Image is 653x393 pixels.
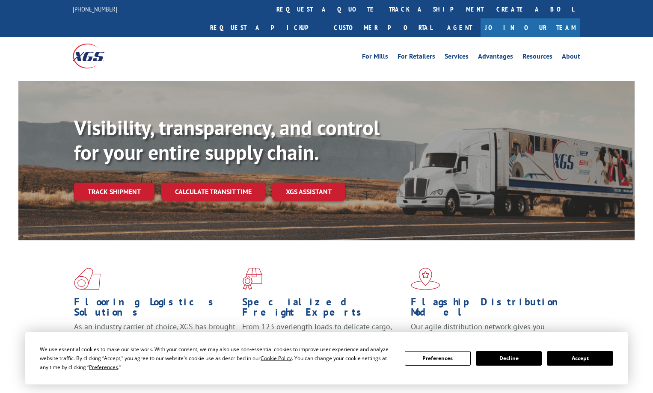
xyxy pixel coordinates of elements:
[74,322,235,352] span: As an industry carrier of choice, XGS has brought innovation and dedication to flooring logistics...
[411,322,568,342] span: Our agile distribution network gives you nationwide inventory management on demand.
[478,53,513,62] a: Advantages
[562,53,580,62] a: About
[398,53,435,62] a: For Retailers
[327,18,439,37] a: Customer Portal
[242,322,404,360] p: From 123 overlength loads to delicate cargo, our experienced staff knows the best way to move you...
[362,53,388,62] a: For Mills
[40,345,394,372] div: We use essential cookies to make our site work. With your consent, we may also use non-essential ...
[411,268,440,290] img: xgs-icon-flagship-distribution-model-red
[439,18,481,37] a: Agent
[272,183,345,201] a: XGS ASSISTANT
[242,297,404,322] h1: Specialized Freight Experts
[74,297,236,322] h1: Flooring Logistics Solutions
[89,363,118,371] span: Preferences
[25,332,628,384] div: Cookie Consent Prompt
[476,351,542,366] button: Decline
[445,53,469,62] a: Services
[405,351,471,366] button: Preferences
[411,297,573,322] h1: Flagship Distribution Model
[547,351,613,366] button: Accept
[74,114,380,165] b: Visibility, transparency, and control for your entire supply chain.
[481,18,580,37] a: Join Our Team
[261,355,292,362] span: Cookie Policy
[204,18,327,37] a: Request a pickup
[73,5,117,13] a: [PHONE_NUMBER]
[74,183,154,201] a: Track shipment
[242,268,262,290] img: xgs-icon-focused-on-flooring-red
[522,53,552,62] a: Resources
[161,183,265,201] a: Calculate transit time
[74,268,101,290] img: xgs-icon-total-supply-chain-intelligence-red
